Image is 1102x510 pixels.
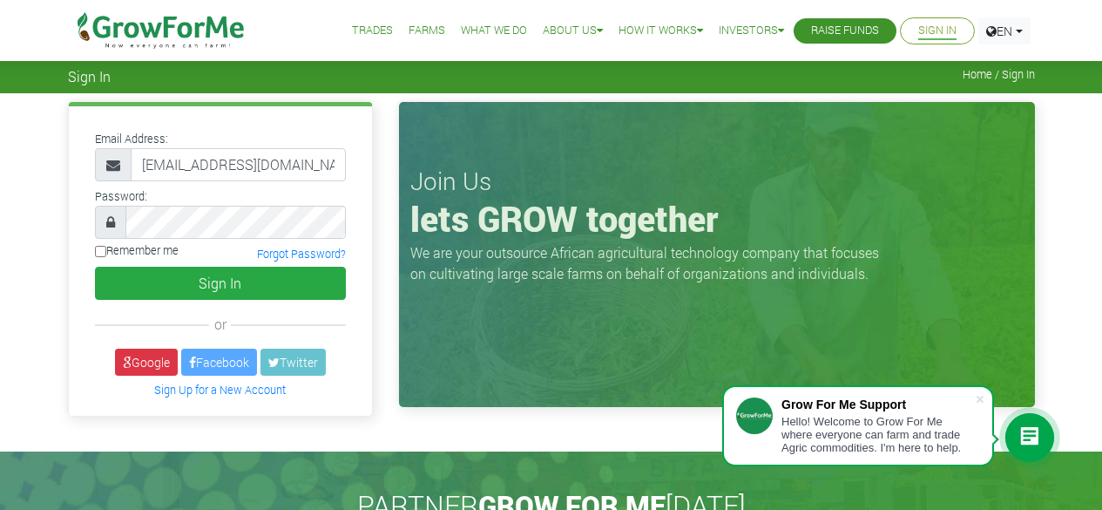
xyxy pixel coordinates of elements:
div: or [95,314,346,335]
input: Email Address [131,148,346,181]
a: Investors [719,22,784,40]
input: Remember me [95,246,106,257]
a: Sign Up for a New Account [154,383,286,397]
a: Sign In [918,22,957,40]
a: Forgot Password? [257,247,346,261]
a: What We Do [461,22,527,40]
a: EN [978,17,1031,44]
h3: Join Us [410,167,1024,196]
span: Home / Sign In [963,68,1035,81]
a: Google [115,349,178,376]
a: Farms [409,22,445,40]
a: Trades [352,22,393,40]
label: Password: [95,188,147,205]
h1: lets GROW together [410,198,1024,240]
span: Sign In [68,68,111,85]
a: About Us [543,22,603,40]
a: Raise Funds [811,22,879,40]
label: Email Address: [95,131,168,147]
p: We are your outsource African agricultural technology company that focuses on cultivating large s... [410,242,889,284]
button: Sign In [95,267,346,300]
div: Hello! Welcome to Grow For Me where everyone can farm and trade Agric commodities. I'm here to help. [781,415,975,454]
label: Remember me [95,242,179,259]
div: Grow For Me Support [781,398,975,411]
a: How it Works [619,22,703,40]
